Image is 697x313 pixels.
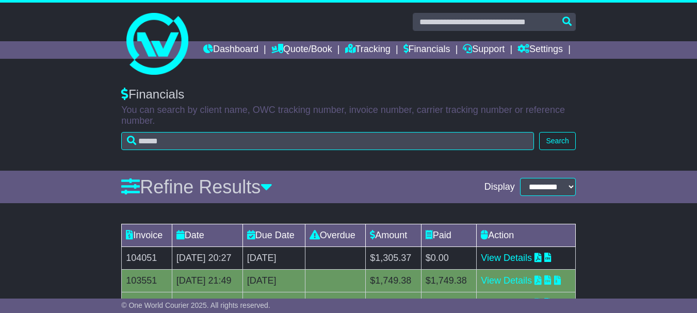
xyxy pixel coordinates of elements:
td: Overdue [305,224,366,247]
a: View Details [481,275,532,286]
td: Action [477,224,575,247]
td: [DATE] [242,270,305,292]
a: Dashboard [203,41,258,59]
a: Support [463,41,505,59]
a: Tracking [345,41,391,59]
a: View Details [481,253,532,263]
td: [DATE] 20:27 [172,247,242,270]
td: Paid [421,224,477,247]
td: 103551 [122,270,172,292]
td: $1,749.38 [421,270,477,292]
td: [DATE] [242,247,305,270]
p: You can search by client name, OWC tracking number, invoice number, carrier tracking number or re... [121,105,576,127]
td: $1,305.37 [366,247,422,270]
span: © One World Courier 2025. All rights reserved. [121,301,270,309]
button: Search [539,132,575,150]
td: 104051 [122,247,172,270]
a: Quote/Book [271,41,332,59]
td: Due Date [242,224,305,247]
a: Financials [403,41,450,59]
div: Financials [121,87,576,102]
td: [DATE] 21:49 [172,270,242,292]
a: Refine Results [121,176,272,197]
td: $0.00 [421,247,477,270]
td: $1,749.38 [366,270,422,292]
a: Settings [517,41,563,59]
span: Display [484,182,515,193]
td: Date [172,224,242,247]
td: Invoice [122,224,172,247]
td: Amount [366,224,422,247]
